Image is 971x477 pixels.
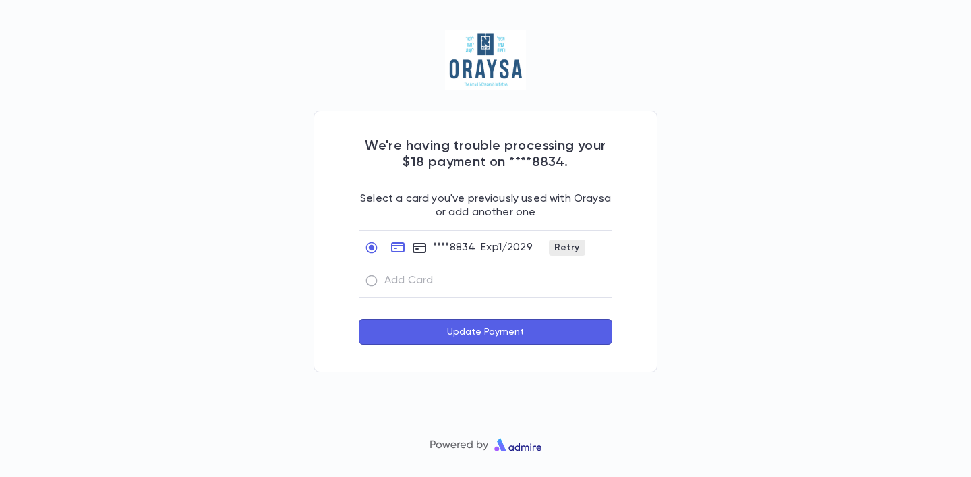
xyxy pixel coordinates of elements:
[359,319,612,345] button: Update Payment
[481,241,532,254] p: Exp 1 / 2029
[384,274,433,287] p: Add Card
[445,30,527,90] img: Oraysa
[365,140,606,169] span: We're having trouble processing your $18 payment on ****8834.
[549,242,585,253] span: Retry
[359,171,612,219] p: Select a card you've previously used with Oraysa or add another one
